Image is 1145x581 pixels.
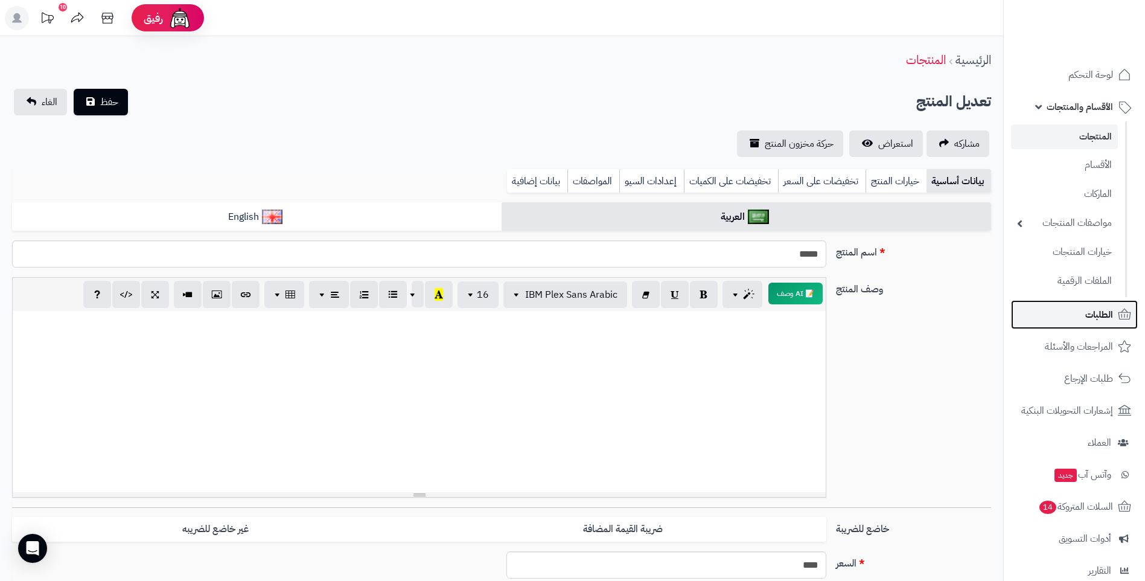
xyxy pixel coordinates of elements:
[100,95,118,109] span: حفظ
[1054,469,1077,482] span: جديد
[831,517,996,536] label: خاضع للضريبة
[262,210,283,224] img: English
[954,136,980,151] span: مشاركه
[1011,239,1118,265] a: خيارات المنتجات
[1011,460,1138,489] a: وآتس آبجديد
[927,130,989,157] a: مشاركه
[1068,66,1113,83] span: لوحة التحكم
[831,277,996,297] label: وصف المنتج
[419,517,826,542] label: ضريبة القيمة المضافة
[1038,498,1113,515] span: السلات المتروكة
[1011,492,1138,521] a: السلات المتروكة14
[878,136,913,151] span: استعراض
[567,169,619,193] a: المواصفات
[168,6,192,30] img: ai-face.png
[1053,466,1111,483] span: وآتس آب
[1059,530,1111,547] span: أدوات التسويق
[14,89,67,115] a: الغاء
[12,202,502,232] a: English
[866,169,927,193] a: خيارات المنتج
[1011,396,1138,425] a: إشعارات التحويلات البنكية
[955,51,991,69] a: الرئيسية
[1047,98,1113,115] span: الأقسام والمنتجات
[1011,428,1138,457] a: العملاء
[1011,524,1138,553] a: أدوات التسويق
[1011,268,1118,294] a: الملفات الرقمية
[1039,501,1056,514] span: 14
[1011,124,1118,149] a: المنتجات
[1021,402,1113,419] span: إشعارات التحويلات البنكية
[74,89,128,115] button: حفظ
[477,287,489,302] span: 16
[1011,332,1138,361] a: المراجعات والأسئلة
[778,169,866,193] a: تخفيضات على السعر
[502,202,991,232] a: العربية
[32,6,62,33] a: تحديثات المنصة
[59,3,67,11] div: 10
[42,95,57,109] span: الغاء
[765,136,834,151] span: حركة مخزون المنتج
[684,169,778,193] a: تخفيضات على الكميات
[1045,338,1113,355] span: المراجعات والأسئلة
[906,51,946,69] a: المنتجات
[525,287,617,302] span: IBM Plex Sans Arabic
[503,281,627,308] button: IBM Plex Sans Arabic
[1088,434,1111,451] span: العملاء
[1011,60,1138,89] a: لوحة التحكم
[18,534,47,563] div: Open Intercom Messenger
[927,169,991,193] a: بيانات أساسية
[1011,181,1118,207] a: الماركات
[768,283,823,304] button: 📝 AI وصف
[1011,364,1138,393] a: طلبات الإرجاع
[12,517,419,542] label: غير خاضع للضريبه
[1064,370,1113,387] span: طلبات الإرجاع
[619,169,684,193] a: إعدادات السيو
[458,281,499,308] button: 16
[1011,300,1138,329] a: الطلبات
[507,169,567,193] a: بيانات إضافية
[737,130,843,157] a: حركة مخزون المنتج
[1088,562,1111,579] span: التقارير
[144,11,163,25] span: رفيق
[849,130,923,157] a: استعراض
[748,210,769,224] img: العربية
[1085,306,1113,323] span: الطلبات
[1011,210,1118,236] a: مواصفات المنتجات
[831,551,996,571] label: السعر
[1011,152,1118,178] a: الأقسام
[916,89,991,114] h2: تعديل المنتج
[831,240,996,260] label: اسم المنتج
